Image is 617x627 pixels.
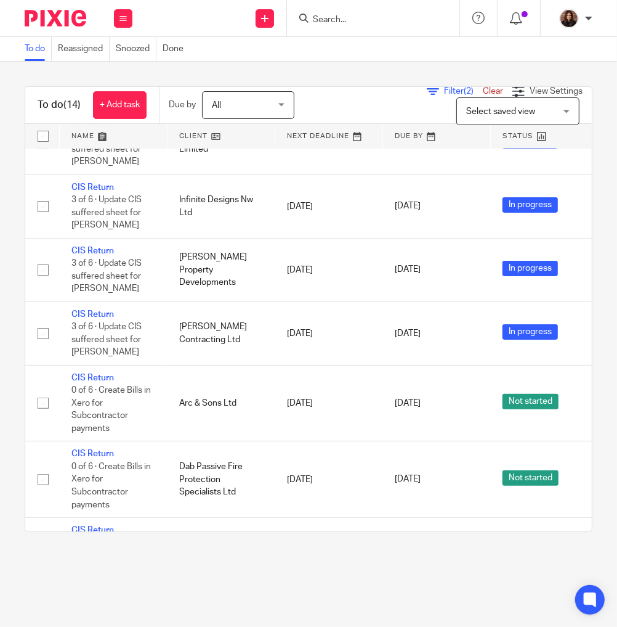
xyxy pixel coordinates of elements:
[38,99,81,112] h1: To do
[63,100,81,110] span: (14)
[395,399,421,408] span: [DATE]
[71,310,114,319] a: CIS Return
[116,37,156,61] a: Snoozed
[25,10,86,27] img: Pixie
[167,238,275,301] td: [PERSON_NAME] Property Developments
[71,132,142,166] span: 3 of 6 · Update CIS suffered sheet for [PERSON_NAME]
[275,441,382,518] td: [DATE]
[71,449,114,458] a: CIS Return
[530,87,583,96] span: View Settings
[71,526,114,535] a: CIS Return
[275,301,382,365] td: [DATE]
[212,101,221,110] span: All
[502,197,558,213] span: In progress
[444,87,483,96] span: Filter
[464,87,474,96] span: (2)
[502,470,559,486] span: Not started
[71,195,142,229] span: 3 of 6 · Update CIS suffered sheet for [PERSON_NAME]
[395,266,421,274] span: [DATE]
[58,37,110,61] a: Reassigned
[163,37,190,61] a: Done
[395,329,421,338] span: [DATE]
[502,261,558,276] span: In progress
[169,99,196,111] p: Due by
[71,247,114,255] a: CIS Return
[502,394,559,409] span: Not started
[71,259,142,293] span: 3 of 6 · Update CIS suffered sheet for [PERSON_NAME]
[275,174,382,238] td: [DATE]
[466,107,535,116] span: Select saved view
[275,238,382,301] td: [DATE]
[167,174,275,238] td: Infinite Designs Nw Ltd
[559,9,579,28] img: Headshot.jpg
[395,202,421,211] span: [DATE]
[167,441,275,518] td: Dab Passive Fire Protection Specialists Ltd
[71,183,114,192] a: CIS Return
[167,365,275,441] td: Arc & Sons Ltd
[502,324,558,340] span: In progress
[71,386,151,433] span: 0 of 6 · Create Bills in Xero for Subcontractor payments
[71,322,142,356] span: 3 of 6 · Update CIS suffered sheet for [PERSON_NAME]
[25,37,52,61] a: To do
[93,91,147,119] a: + Add task
[275,365,382,441] td: [DATE]
[395,475,421,484] span: [DATE]
[71,462,151,509] span: 0 of 6 · Create Bills in Xero for Subcontractor payments
[312,15,422,26] input: Search
[275,518,382,594] td: [DATE]
[167,301,275,365] td: [PERSON_NAME] Contracting Ltd
[483,87,503,96] a: Clear
[71,374,114,382] a: CIS Return
[167,518,275,594] td: Applied Electrical Ltd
